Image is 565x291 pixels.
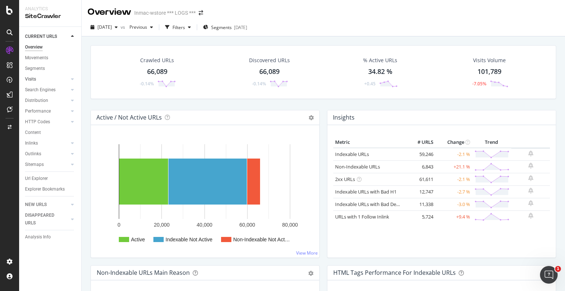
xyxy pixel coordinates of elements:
[25,54,48,62] div: Movements
[25,118,69,126] a: HTTP Codes
[25,212,69,227] a: DISAPPEARED URLS
[335,163,380,170] a: Non-Indexable URLs
[211,24,232,31] span: Segments
[406,185,435,198] td: 12,747
[96,113,162,123] h4: Active / Not Active URLs
[472,81,486,87] div: -7.05%
[528,163,533,168] div: bell-plus
[335,201,415,207] a: Indexable URLs with Bad Description
[25,139,69,147] a: Inlinks
[435,198,472,210] td: -3.0 %
[140,81,154,87] div: -0.14%
[296,250,318,256] a: View More
[25,118,50,126] div: HTTP Codes
[25,75,36,83] div: Visits
[282,222,298,228] text: 80,000
[528,188,533,194] div: bell-plus
[406,137,435,148] th: # URLS
[88,6,131,18] div: Overview
[140,57,174,64] div: Crawled URLs
[239,222,255,228] text: 60,000
[308,271,313,276] div: gear
[540,266,558,284] iframe: Intercom live chat
[528,175,533,181] div: bell-plus
[25,161,44,168] div: Sitemaps
[25,75,69,83] a: Visits
[406,173,435,185] td: 61,611
[25,12,75,21] div: SiteCrawler
[25,107,69,115] a: Performance
[25,129,76,136] a: Content
[118,222,121,228] text: 0
[25,175,48,182] div: Url Explorer
[435,160,472,173] td: +21.1 %
[435,137,472,148] th: Change
[25,65,45,72] div: Segments
[25,33,57,40] div: CURRENT URLS
[25,233,51,241] div: Analysis Info
[259,67,280,77] div: 66,089
[233,237,290,242] text: Non-Indexable Not Act…
[166,237,213,242] text: Indexable Not Active
[406,148,435,161] td: 59,246
[25,33,69,40] a: CURRENT URLS
[335,188,397,195] a: Indexable URLs with Bad H1
[162,21,194,33] button: Filters
[309,115,314,120] i: Options
[25,212,62,227] div: DISAPPEARED URLS
[25,150,69,158] a: Outlinks
[88,21,121,33] button: [DATE]
[25,86,56,94] div: Search Engines
[121,24,127,30] span: vs
[363,57,397,64] div: % Active URLs
[97,24,112,30] span: 2025 Aug. 15th
[25,97,48,104] div: Distribution
[25,6,75,12] div: Analytics
[473,57,506,64] div: Visits Volume
[25,43,76,51] a: Overview
[25,43,43,51] div: Overview
[154,222,170,228] text: 20,000
[25,54,76,62] a: Movements
[333,137,406,148] th: Metric
[25,175,76,182] a: Url Explorer
[25,185,65,193] div: Explorer Bookmarks
[472,137,511,148] th: Trend
[25,201,69,209] a: NEW URLS
[435,148,472,161] td: -2.1 %
[335,213,389,220] a: URLs with 1 Follow Inlink
[368,67,392,77] div: 34.82 %
[127,24,147,30] span: Previous
[477,67,501,77] div: 101,789
[25,233,76,241] a: Analysis Info
[435,210,472,223] td: +9.4 %
[25,150,41,158] div: Outlinks
[528,150,533,156] div: bell-plus
[435,173,472,185] td: -2.1 %
[131,237,145,242] text: Active
[197,222,213,228] text: 40,000
[333,269,456,276] div: HTML Tags Performance for Indexable URLs
[333,113,355,123] h4: Insights
[127,21,156,33] button: Previous
[406,210,435,223] td: 5,724
[555,266,561,272] span: 1
[528,213,533,219] div: bell-plus
[406,160,435,173] td: 6,843
[364,81,376,87] div: +0.45
[97,137,311,252] svg: A chart.
[249,57,290,64] div: Discovered URLs
[528,200,533,206] div: bell-plus
[97,269,190,276] div: Non-Indexable URLs Main Reason
[25,129,41,136] div: Content
[173,24,185,31] div: Filters
[406,198,435,210] td: 11,338
[435,185,472,198] td: -2.7 %
[200,21,250,33] button: Segments[DATE]
[252,81,266,87] div: -0.14%
[25,65,76,72] a: Segments
[25,201,47,209] div: NEW URLS
[25,185,76,193] a: Explorer Bookmarks
[335,176,355,182] a: 2xx URLs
